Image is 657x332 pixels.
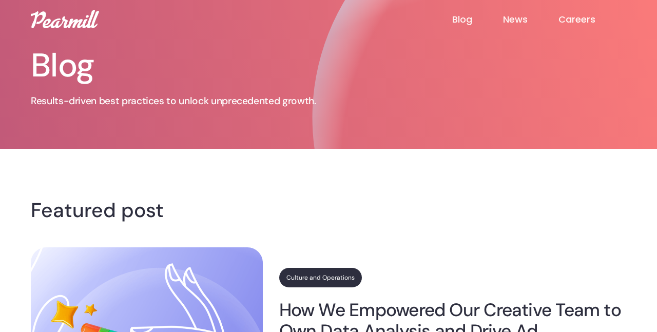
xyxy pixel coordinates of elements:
[558,13,626,26] a: Careers
[503,13,558,26] a: News
[279,268,362,287] a: Culture and Operations
[31,202,626,219] h4: Featured post
[31,94,380,108] p: Results-driven best practices to unlock unprecedented growth.
[31,49,380,82] h1: Blog
[31,10,99,28] img: Pearmill logo
[452,13,503,26] a: Blog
